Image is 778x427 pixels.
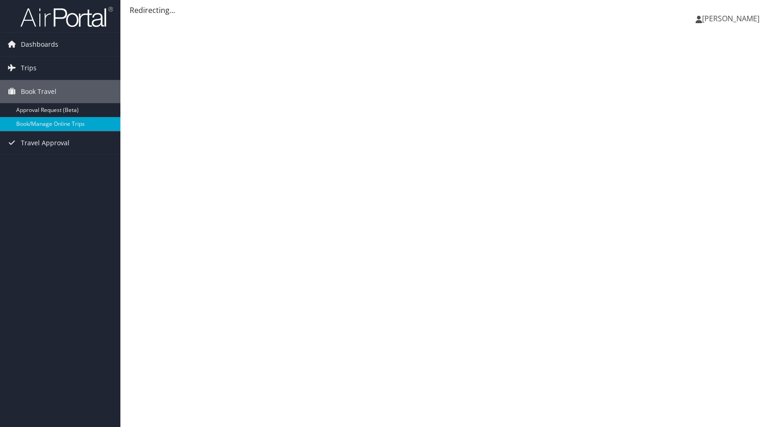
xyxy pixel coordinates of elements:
img: airportal-logo.png [20,6,113,28]
span: Book Travel [21,80,56,103]
div: Redirecting... [130,5,769,16]
span: Travel Approval [21,131,69,155]
span: [PERSON_NAME] [702,13,759,24]
span: Trips [21,56,37,80]
span: Dashboards [21,33,58,56]
a: [PERSON_NAME] [696,5,769,32]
